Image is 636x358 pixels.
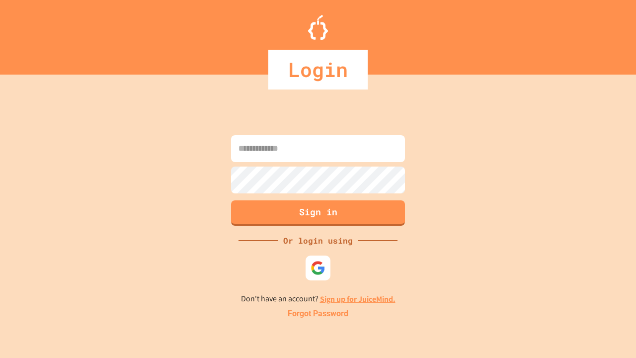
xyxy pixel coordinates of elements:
[241,293,396,305] p: Don't have an account?
[278,235,358,247] div: Or login using
[231,200,405,226] button: Sign in
[308,15,328,40] img: Logo.svg
[311,261,325,275] img: google-icon.svg
[288,308,348,320] a: Forgot Password
[320,294,396,304] a: Sign up for JuiceMind.
[268,50,368,89] div: Login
